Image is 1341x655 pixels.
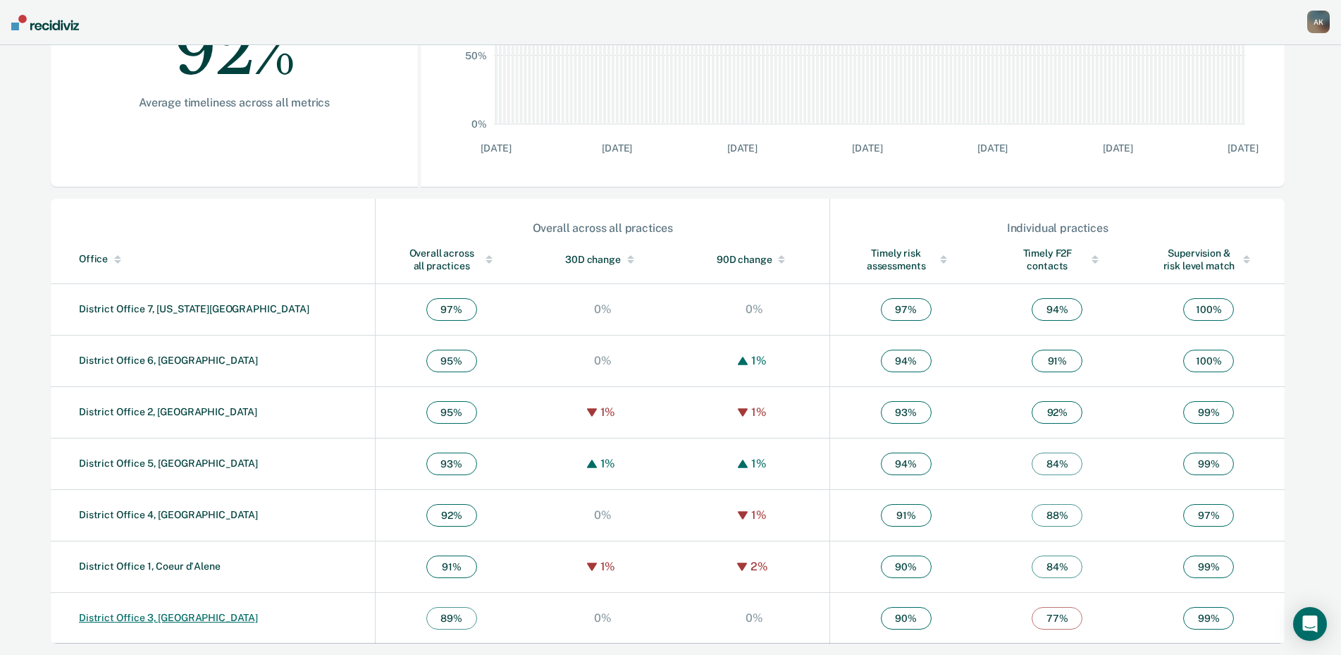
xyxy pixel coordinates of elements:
div: 1% [748,457,770,470]
th: Toggle SortBy [830,235,982,284]
div: 1% [748,405,770,419]
a: District Office 5, [GEOGRAPHIC_DATA] [79,458,258,469]
span: 94 % [1032,298,1082,321]
div: 90D change [707,253,802,266]
div: Average timeliness across all metrics [96,96,373,109]
span: 89 % [426,607,477,630]
span: 84 % [1032,453,1082,475]
span: 99 % [1183,607,1234,630]
span: 94 % [881,453,932,475]
text: [DATE] [977,142,1008,154]
span: 100 % [1183,350,1234,372]
div: 0% [591,354,615,367]
div: 0% [591,611,615,625]
div: 0% [591,508,615,522]
div: 2% [747,560,772,573]
a: District Office 7, [US_STATE][GEOGRAPHIC_DATA] [79,303,309,314]
div: Timely F2F contacts [1010,247,1105,272]
div: 1% [597,405,619,419]
div: 1% [748,508,770,522]
span: 77 % [1032,607,1082,630]
span: 99 % [1183,401,1234,424]
span: 92 % [1032,401,1082,424]
div: A K [1307,11,1330,33]
span: 99 % [1183,453,1234,475]
div: 0% [591,302,615,316]
th: Toggle SortBy [527,235,679,284]
div: 0% [742,302,767,316]
text: [DATE] [602,142,632,154]
span: 97 % [881,298,932,321]
span: 93 % [881,401,932,424]
span: 91 % [1032,350,1082,372]
th: Toggle SortBy [679,235,830,284]
th: Toggle SortBy [51,235,376,284]
span: 97 % [1183,504,1234,527]
span: 93 % [426,453,477,475]
div: Supervision & risk level match [1161,247,1256,272]
div: Overall across all practices [404,247,499,272]
text: [DATE] [1103,142,1133,154]
button: AK [1307,11,1330,33]
a: District Office 2, [GEOGRAPHIC_DATA] [79,406,257,417]
span: 94 % [881,350,932,372]
span: 91 % [426,556,477,578]
span: 95 % [426,401,477,424]
text: [DATE] [727,142,758,154]
span: 95 % [426,350,477,372]
div: Open Intercom Messenger [1293,607,1327,641]
span: 90 % [881,556,932,578]
a: District Office 3, [GEOGRAPHIC_DATA] [79,612,258,623]
span: 88 % [1032,504,1082,527]
a: District Office 1, Coeur d'Alene [79,561,221,572]
div: 1% [748,354,770,367]
span: 92 % [426,504,477,527]
th: Toggle SortBy [376,235,527,284]
a: District Office 4, [GEOGRAPHIC_DATA] [79,509,258,520]
div: 30D change [555,253,650,266]
div: Timely risk assessments [858,247,953,272]
img: Recidiviz [11,15,79,30]
div: 1% [597,560,619,573]
th: Toggle SortBy [982,235,1133,284]
span: 84 % [1032,556,1082,578]
span: 91 % [881,504,932,527]
div: Individual practices [831,221,1284,235]
span: 90 % [881,607,932,630]
a: District Office 6, [GEOGRAPHIC_DATA] [79,355,258,366]
span: 99 % [1183,556,1234,578]
th: Toggle SortBy [1133,235,1285,284]
div: 1% [597,457,619,470]
span: 97 % [426,298,477,321]
span: 100 % [1183,298,1234,321]
text: [DATE] [481,142,512,154]
div: Overall across all practices [376,221,829,235]
text: [DATE] [1228,142,1259,154]
text: [DATE] [853,142,883,154]
div: Office [79,253,369,265]
div: 0% [742,611,767,625]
